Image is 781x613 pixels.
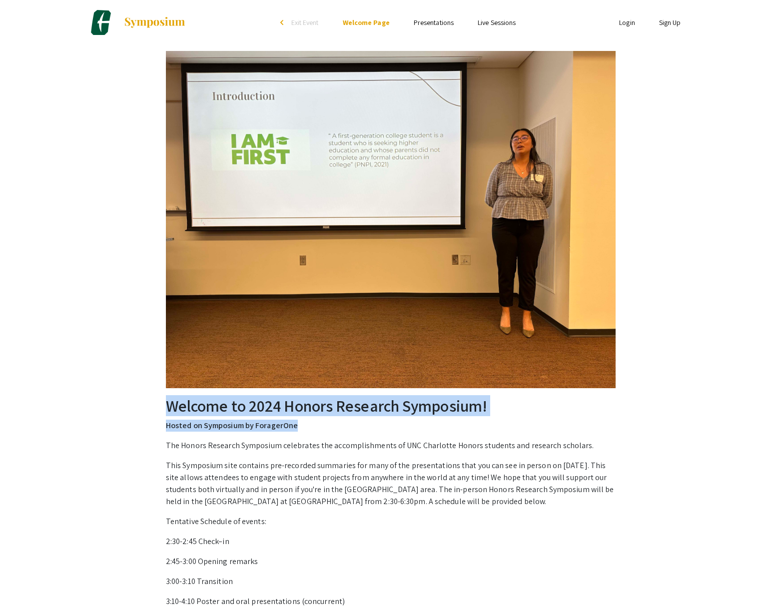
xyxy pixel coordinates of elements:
p: 2:45-3:00 Opening remarks [166,556,615,568]
p: Hosted on Symposium by ForagerOne [166,420,615,432]
img: Symposium by ForagerOne [123,16,186,28]
span: Exit Event [291,18,319,27]
div: arrow_back_ios [280,19,286,25]
a: Login [619,18,635,27]
a: Welcome Page [343,18,390,27]
p: 3:10-4:10 Poster and oral presentations (concurrent) [166,596,615,608]
iframe: Chat [7,568,42,606]
h2: Welcome to 2024 Honors Research Symposium! [166,396,615,415]
p: This Symposium site contains pre-recorded summaries for many of the presentations that you can se... [166,460,615,508]
p: Tentative Schedule of events: [166,516,615,528]
a: Presentations [414,18,454,27]
a: 2024 Honors Research Symposium [88,10,186,35]
img: 2024 Honors Research Symposium [88,10,113,35]
a: Live Sessions [478,18,516,27]
p: 2:30-2:45 Check–in [166,536,615,548]
a: Sign Up [659,18,681,27]
img: 2024 Honors Research Symposium [166,51,616,388]
p: 3:00-3:10 Transition [166,576,615,588]
p: The Honors Research Symposium celebrates the accomplishments of UNC Charlotte Honors students and... [166,440,615,452]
